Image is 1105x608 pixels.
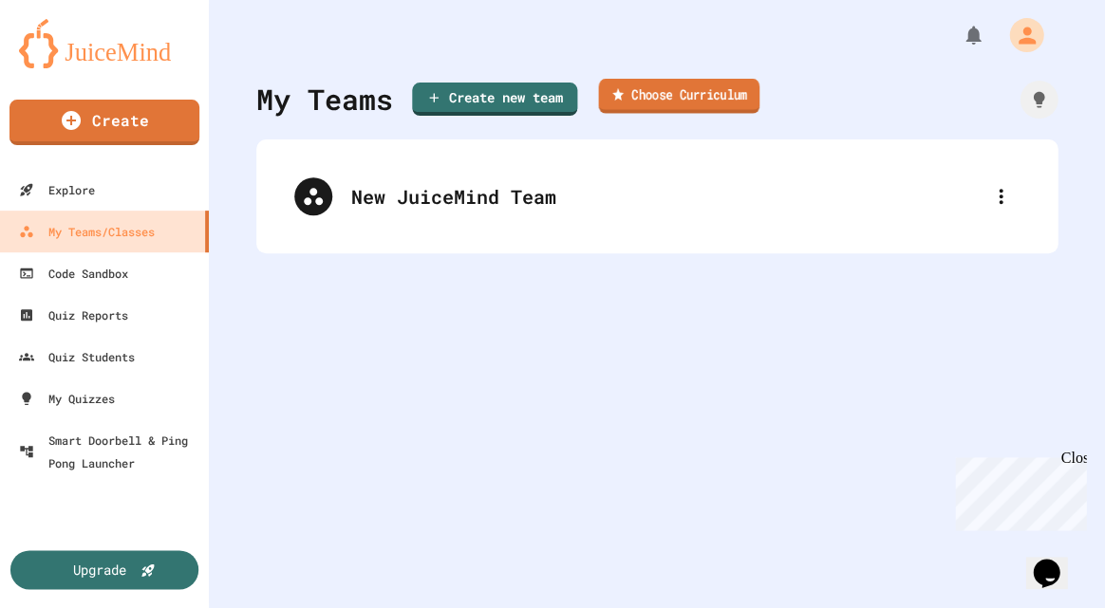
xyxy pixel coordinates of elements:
[412,83,577,116] a: Create new team
[351,182,982,211] div: New JuiceMind Team
[73,560,126,580] div: Upgrade
[598,79,759,114] a: Choose Curriculum
[256,78,393,120] div: My Teams
[19,387,115,410] div: My Quizzes
[1025,532,1086,589] iframe: chat widget
[19,220,155,243] div: My Teams/Classes
[927,19,989,51] div: My Notifications
[989,13,1048,57] div: My Account
[947,450,1086,530] iframe: chat widget
[19,178,95,201] div: Explore
[8,8,131,120] div: Chat with us now!Close
[9,100,199,145] a: Create
[19,345,135,368] div: Quiz Students
[1020,81,1058,119] div: How it works
[19,429,201,474] div: Smart Doorbell & Ping Pong Launcher
[19,304,128,326] div: Quiz Reports
[19,262,128,285] div: Code Sandbox
[19,19,190,68] img: logo-orange.svg
[275,158,1039,234] div: New JuiceMind Team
